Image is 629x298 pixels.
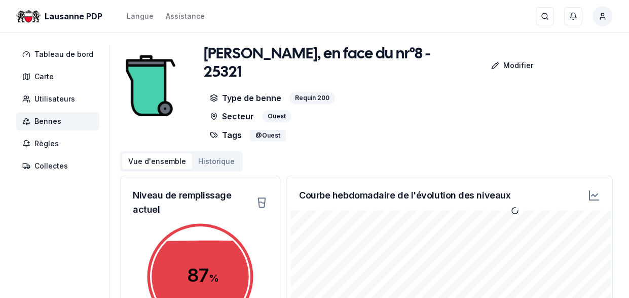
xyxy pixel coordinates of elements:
a: Collectes [16,157,103,175]
p: Tags [210,128,242,141]
a: Utilisateurs [16,90,103,108]
h3: Niveau de remplissage actuel [133,188,256,217]
a: Tableau de bord [16,45,103,63]
span: Tableau de bord [34,49,93,59]
span: Lausanne PDP [45,10,102,22]
img: Lausanne PDP Logo [16,4,41,28]
img: bin Image [120,45,181,126]
button: Langue [127,10,154,22]
button: Historique [192,153,241,170]
span: Collectes [34,161,68,171]
div: @Ouest [250,130,286,141]
div: Ouest [262,110,291,122]
span: Bennes [34,116,61,126]
a: Bennes [16,112,103,130]
h3: Courbe hebdomadaire de l'évolution des niveaux [299,188,510,203]
h1: [PERSON_NAME], en face du nr°8 - 25321 [204,45,463,82]
a: Règles [16,135,103,153]
div: Requin 200 [289,92,335,104]
a: Carte [16,68,103,86]
button: Vue d'ensemble [122,153,192,170]
a: Modifier [463,55,541,76]
p: Secteur [210,110,254,122]
a: Lausanne PDP [16,10,106,22]
p: Modifier [503,60,533,71]
div: Langue [127,11,154,21]
span: Carte [34,72,54,82]
p: Type de benne [210,92,281,104]
span: Règles [34,139,59,149]
a: Assistance [166,10,205,22]
span: Utilisateurs [34,94,75,104]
